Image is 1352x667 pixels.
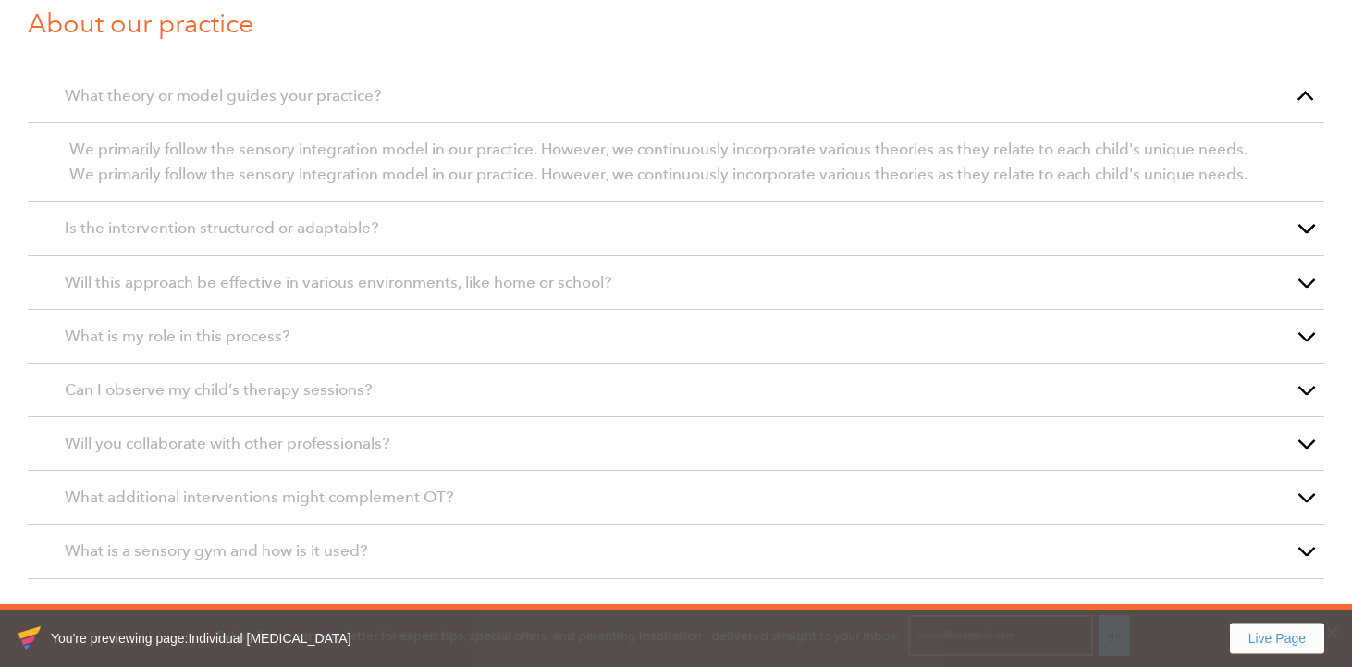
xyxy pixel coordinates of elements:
span: What is my role in this process? [65,327,290,346]
span: What is a sensory gym and how is it used? [65,541,368,561]
span: What theory or model guides your practice? [65,86,382,105]
span: What additional interventions might complement OT? [65,488,454,507]
h1: About our practice [28,5,1352,42]
span: Individual [MEDICAL_DATA] [188,631,350,646]
span: You're previewing page: [51,631,351,646]
span: We primarily follow the sensory integration model in our practice. However, we continuously incor... [69,165,1248,184]
a: Live Page [1230,623,1324,653]
span: Is the intervention structured or adaptable? [65,218,379,238]
span: Will you collaborate with other professionals? [65,434,390,453]
span: We primarily follow the sensory integration model in our practice. However, we continuously incor... [69,140,1248,159]
span: Will this approach be effective in various environments, like home or school? [65,273,612,292]
span: Live Page [1248,630,1306,645]
span: Can I observe my child’s therapy sessions? [65,380,373,400]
